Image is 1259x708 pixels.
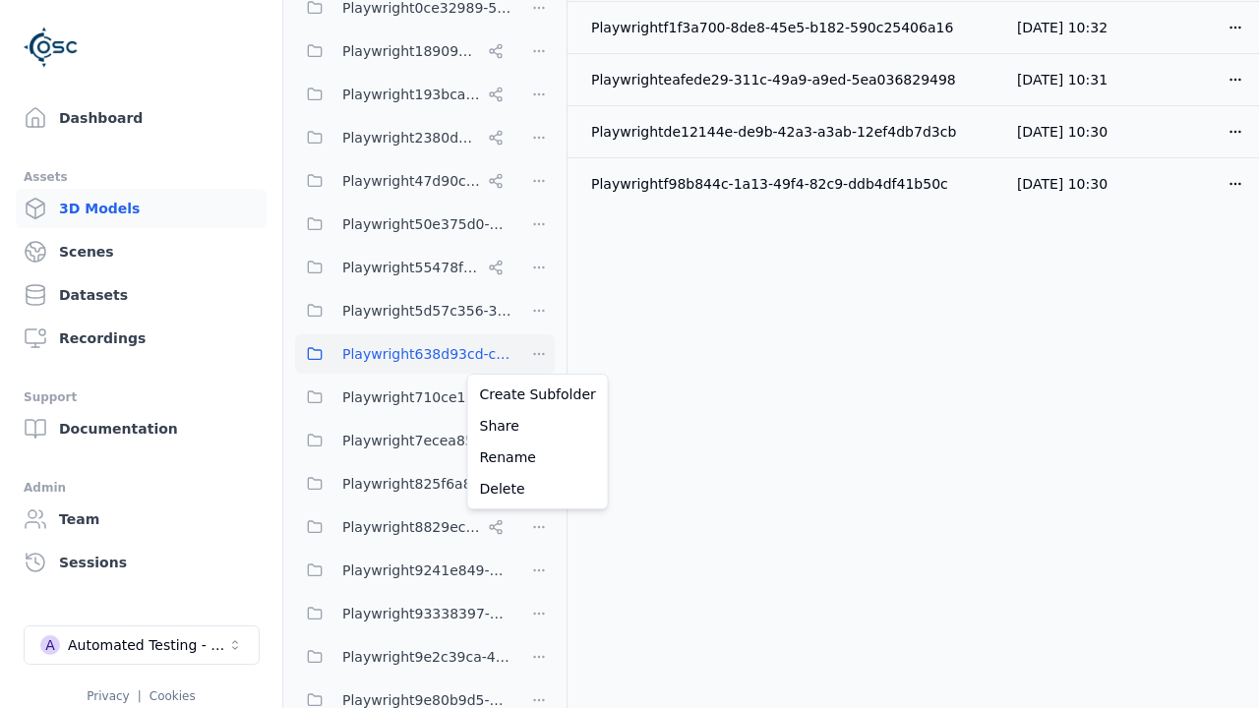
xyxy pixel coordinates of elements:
[472,442,604,473] a: Rename
[472,379,604,410] a: Create Subfolder
[472,410,604,442] a: Share
[472,473,604,504] a: Delete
